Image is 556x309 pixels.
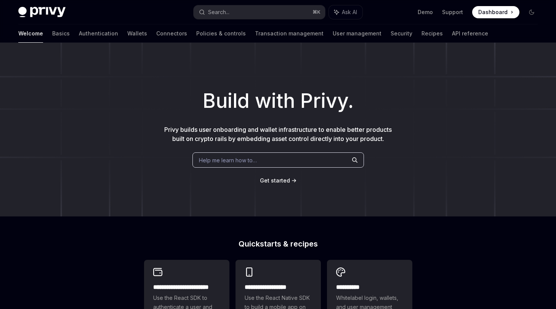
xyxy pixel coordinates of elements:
img: dark logo [18,7,66,18]
a: Welcome [18,24,43,43]
span: Privy builds user onboarding and wallet infrastructure to enable better products built on crypto ... [164,126,392,142]
a: Demo [418,8,433,16]
a: Basics [52,24,70,43]
a: Recipes [421,24,443,43]
div: Search... [208,8,229,17]
a: Policies & controls [196,24,246,43]
a: Transaction management [255,24,324,43]
a: Security [391,24,412,43]
a: Support [442,8,463,16]
button: Toggle dark mode [526,6,538,18]
button: Search...⌘K [194,5,325,19]
a: Wallets [127,24,147,43]
span: Ask AI [342,8,357,16]
h2: Quickstarts & recipes [144,240,412,248]
span: Dashboard [478,8,508,16]
a: Get started [260,177,290,184]
button: Ask AI [329,5,362,19]
span: Help me learn how to… [199,156,257,164]
a: Dashboard [472,6,519,18]
h1: Build with Privy. [12,86,544,116]
a: User management [333,24,381,43]
a: API reference [452,24,488,43]
a: Authentication [79,24,118,43]
a: Connectors [156,24,187,43]
span: ⌘ K [312,9,320,15]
